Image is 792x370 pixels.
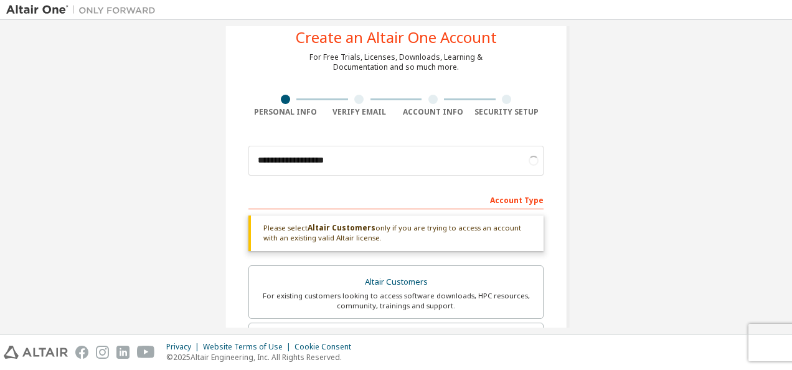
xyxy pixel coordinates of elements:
div: For Free Trials, Licenses, Downloads, Learning & Documentation and so much more. [309,52,483,72]
img: facebook.svg [75,346,88,359]
div: Create an Altair One Account [296,30,497,45]
b: Altair Customers [308,222,375,233]
div: Personal Info [248,107,323,117]
div: Privacy [166,342,203,352]
div: Security Setup [470,107,544,117]
img: youtube.svg [137,346,155,359]
img: linkedin.svg [116,346,130,359]
div: Account Type [248,189,544,209]
div: Account Info [396,107,470,117]
div: Please select only if you are trying to access an account with an existing valid Altair license. [248,216,544,251]
div: Cookie Consent [295,342,359,352]
div: Altair Customers [257,273,535,291]
div: Website Terms of Use [203,342,295,352]
img: instagram.svg [96,346,109,359]
img: Altair One [6,4,162,16]
p: © 2025 Altair Engineering, Inc. All Rights Reserved. [166,352,359,363]
div: Verify Email [323,107,397,117]
div: For existing customers looking to access software downloads, HPC resources, community, trainings ... [257,291,535,311]
img: altair_logo.svg [4,346,68,359]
